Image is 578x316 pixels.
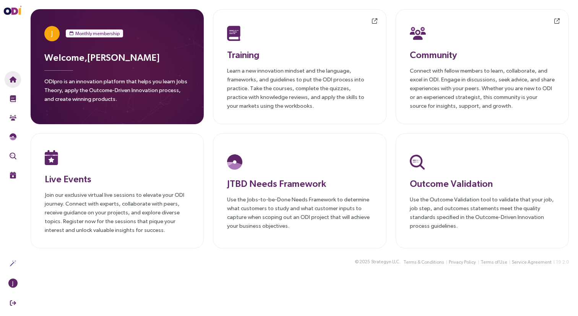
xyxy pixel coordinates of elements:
[410,66,555,110] p: Connect with fellow members to learn, collaborate, and excel in ODI. Engage in discussions, seek ...
[5,109,21,126] button: Community
[410,154,425,170] img: Outcome Validation
[227,195,372,230] p: Use the Jobs-to-be-Done Needs Framework to determine what customers to study and what customer in...
[403,258,445,266] button: Terms & Conditions
[5,295,21,311] button: Sign Out
[371,258,399,266] button: Strategyn LLC
[45,190,190,234] p: Join our exclusive virtual live sessions to elevate your ODI journey. Connect with experts, colla...
[410,48,555,62] h3: Community
[227,154,242,170] img: JTBD Needs Platform
[227,177,372,190] h3: JTBD Needs Framework
[5,90,21,107] button: Training
[5,128,21,145] button: Needs Framework
[10,133,16,140] img: JTBD Needs Framework
[556,259,569,265] span: 19.2.0
[481,259,507,266] span: Terms of Use
[44,77,190,108] p: ODIpro is an innovation platform that helps you learn Jobs Theory, apply the Outcome-Driven Innov...
[10,260,16,267] img: Actions
[227,48,372,62] h3: Training
[44,50,190,64] h3: Welcome, [PERSON_NAME]
[12,279,13,288] span: J
[45,150,58,165] img: Live Events
[51,26,53,41] span: J
[227,26,240,41] img: Training
[355,258,401,266] div: © 2025 .
[511,258,552,266] button: Service Agreement
[75,30,120,37] span: Monthly membership
[5,255,21,272] button: Actions
[410,177,555,190] h3: Outcome Validation
[10,95,16,102] img: Training
[227,66,372,110] p: Learn a new innovation mindset and the language, frameworks, and guidelines to put the ODI proces...
[10,114,16,121] img: Community
[403,259,444,266] span: Terms & Conditions
[480,258,508,266] button: Terms of Use
[512,259,552,266] span: Service Agreement
[10,152,16,159] img: Outcome Validation
[410,26,426,41] img: Community
[45,172,190,186] h3: Live Events
[5,71,21,88] button: Home
[10,172,16,178] img: Live Events
[5,147,21,164] button: Outcome Validation
[371,258,399,266] span: Strategyn LLC
[448,258,476,266] button: Privacy Policy
[410,195,555,230] p: Use the Outcome Validation tool to validate that your job, job step, and outcomes statements meet...
[449,259,476,266] span: Privacy Policy
[5,275,21,292] button: J
[5,167,21,183] button: Live Events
